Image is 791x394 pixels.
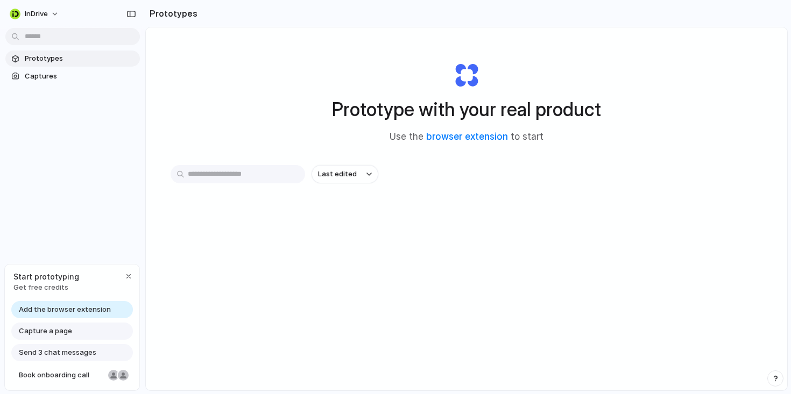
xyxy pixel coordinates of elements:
span: Send 3 chat messages [19,347,96,358]
span: Use the to start [390,130,543,144]
span: inDrive [25,9,48,19]
a: Prototypes [5,51,140,67]
div: Christian Iacullo [117,369,130,382]
span: Last edited [318,169,357,180]
button: inDrive [5,5,65,23]
span: Captures [25,71,136,82]
a: Add the browser extension [11,301,133,318]
span: Book onboarding call [19,370,104,381]
span: Get free credits [13,282,79,293]
h1: Prototype with your real product [332,95,601,124]
button: Last edited [312,165,378,183]
a: browser extension [426,131,508,142]
span: Prototypes [25,53,136,64]
a: Captures [5,68,140,84]
span: Capture a page [19,326,72,336]
span: Add the browser extension [19,304,111,315]
h2: Prototypes [145,7,197,20]
div: Nicole Kubica [107,369,120,382]
a: Book onboarding call [11,367,133,384]
span: Start prototyping [13,271,79,282]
